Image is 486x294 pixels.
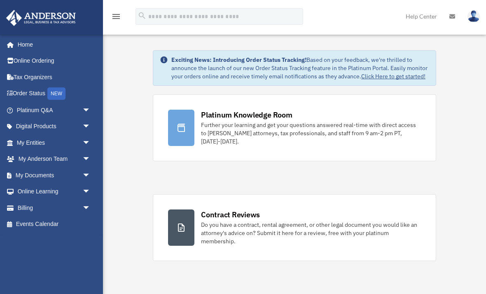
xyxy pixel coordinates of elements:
[6,200,103,216] a: Billingarrow_drop_down
[361,73,425,80] a: Click Here to get started!
[111,14,121,21] a: menu
[6,151,103,167] a: My Anderson Teamarrow_drop_down
[171,56,306,64] strong: Exciting News: Introducing Order Status Tracking!
[201,121,421,146] div: Further your learning and get your questions answered real-time with direct access to [PERSON_NAM...
[201,209,260,220] div: Contract Reviews
[201,110,292,120] div: Platinum Knowledge Room
[153,194,436,261] a: Contract Reviews Do you have a contract, rental agreement, or other legal document you would like...
[82,167,99,184] span: arrow_drop_down
[82,183,99,200] span: arrow_drop_down
[6,134,103,151] a: My Entitiesarrow_drop_down
[171,56,429,80] div: Based on your feedback, we're thrilled to announce the launch of our new Order Status Tracking fe...
[82,200,99,216] span: arrow_drop_down
[6,102,103,118] a: Platinum Q&Aarrow_drop_down
[6,216,103,233] a: Events Calendar
[201,221,421,245] div: Do you have a contract, rental agreement, or other legal document you would like an attorney's ad...
[6,69,103,85] a: Tax Organizers
[6,167,103,183] a: My Documentsarrow_drop_down
[153,94,436,161] a: Platinum Knowledge Room Further your learning and get your questions answered real-time with dire...
[6,118,103,135] a: Digital Productsarrow_drop_down
[4,10,78,26] img: Anderson Advisors Platinum Portal
[47,87,65,100] div: NEW
[6,53,103,69] a: Online Ordering
[82,118,99,135] span: arrow_drop_down
[111,12,121,21] i: menu
[138,11,147,20] i: search
[82,134,99,151] span: arrow_drop_down
[6,36,99,53] a: Home
[82,102,99,119] span: arrow_drop_down
[467,10,480,22] img: User Pic
[6,85,103,102] a: Order StatusNEW
[82,151,99,168] span: arrow_drop_down
[6,183,103,200] a: Online Learningarrow_drop_down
